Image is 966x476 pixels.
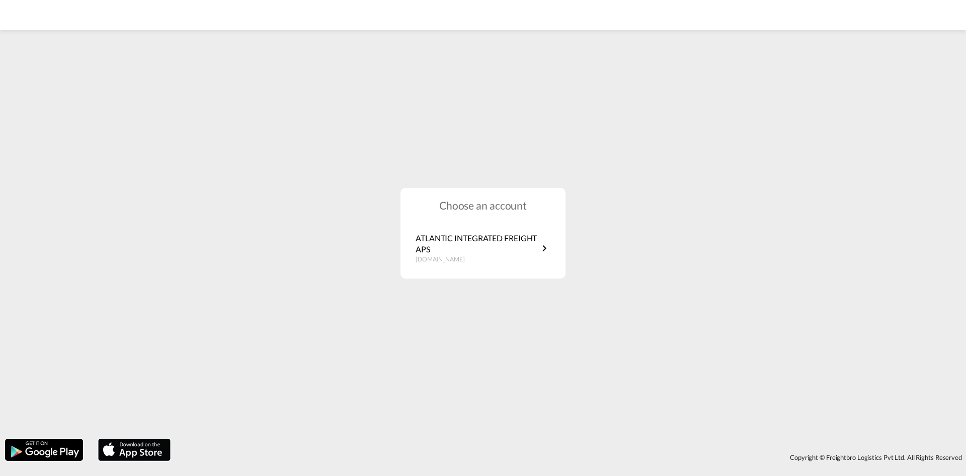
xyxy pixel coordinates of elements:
[97,438,172,462] img: apple.png
[400,198,566,213] h1: Choose an account
[416,233,550,264] a: ATLANTIC INTEGRATED FREIGHT APS[DOMAIN_NAME]
[416,255,538,264] p: [DOMAIN_NAME]
[4,438,84,462] img: google.png
[538,242,550,254] md-icon: icon-chevron-right
[416,233,538,255] p: ATLANTIC INTEGRATED FREIGHT APS
[176,449,966,466] div: Copyright © Freightbro Logistics Pvt Ltd. All Rights Reserved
